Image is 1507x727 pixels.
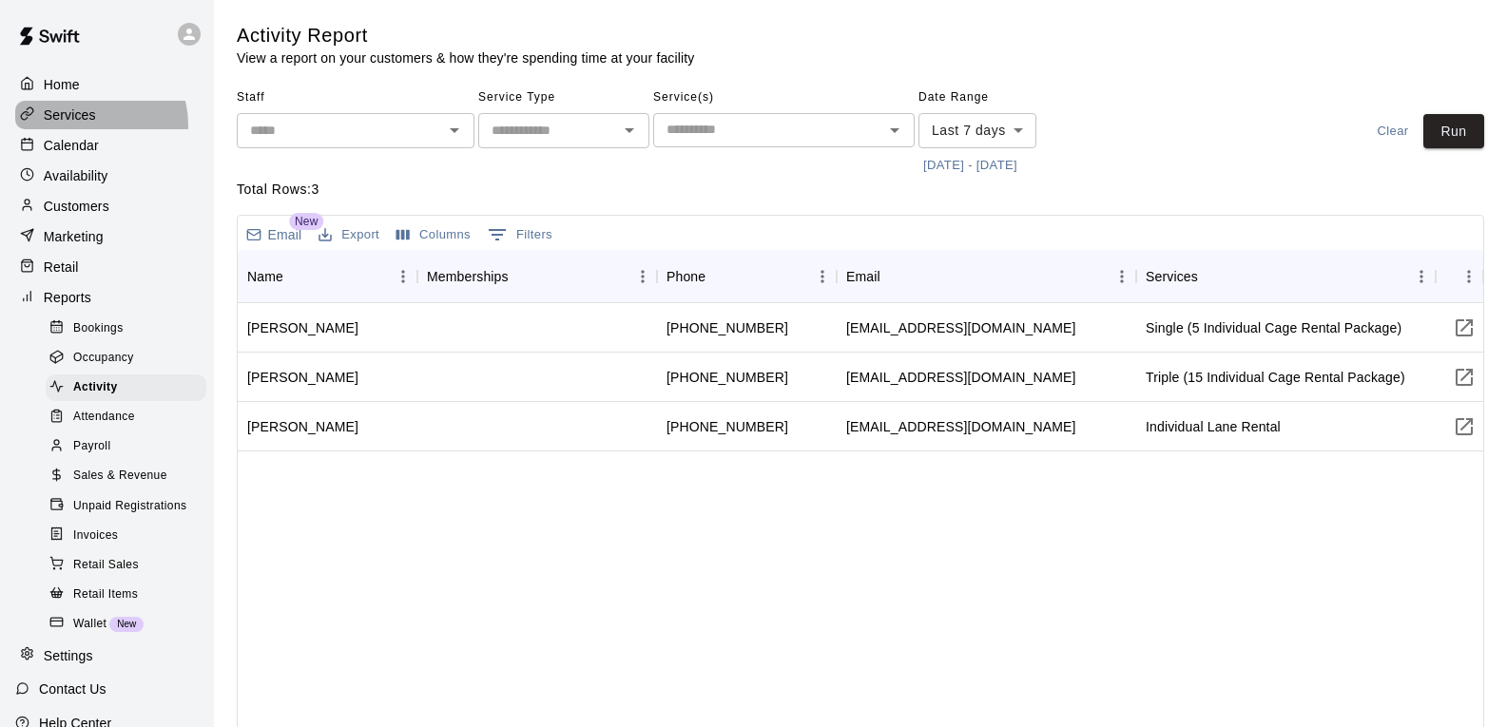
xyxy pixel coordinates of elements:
a: Unpaid Registrations [46,491,214,521]
button: Visit customer page [1445,408,1483,446]
div: Triple (15 Individual Cage Rental Package) [1146,368,1405,387]
svg: Visit customer page [1453,366,1476,389]
div: Occupancy [46,345,206,372]
div: Invoices [46,523,206,549]
button: Open [441,117,468,143]
div: Sales & Revenue [46,463,206,489]
a: Sales & Revenue [46,462,214,491]
a: Marketing [15,222,199,251]
button: Menu [1407,262,1436,291]
p: Calendar [44,136,99,155]
button: Sort [1198,263,1225,290]
a: Bookings [46,314,214,343]
div: Retail Items [46,582,206,608]
div: +16057703000 [667,368,788,387]
div: Mallory Miedema [247,368,358,387]
p: Email [268,225,302,244]
p: Services [44,105,96,124]
span: Wallet [73,615,106,634]
a: Settings [15,641,199,670]
div: mallorymiedema07@gmail.com [846,368,1075,387]
div: Last 7 days [918,113,1036,148]
button: Clear [1362,114,1423,149]
div: damick52@gmail.com [846,318,1075,337]
a: Invoices [46,521,214,550]
button: Sort [705,263,732,290]
a: Occupancy [46,343,214,373]
span: Occupancy [73,349,134,368]
button: Sort [509,263,535,290]
div: Activity [46,374,206,401]
div: Haddie Amick [247,417,358,436]
p: Total Rows: 3 [237,180,1484,200]
p: Home [44,75,80,94]
div: +16059991879 [667,417,788,436]
div: +16059991879 [667,318,788,337]
a: Attendance [46,403,214,432]
span: New [109,619,144,629]
div: Unpaid Registrations [46,493,206,520]
button: Open [881,117,908,143]
h5: Activity Report [237,23,694,48]
button: Sort [283,263,310,290]
span: Retail Sales [73,556,139,575]
div: Availability [15,162,199,190]
span: Date Range [918,83,1085,113]
div: Services [1146,250,1198,303]
a: Services [15,101,199,129]
a: Retail Items [46,580,214,609]
div: Email [846,250,880,303]
span: Service Type [478,83,649,113]
div: Phone [667,250,705,303]
p: Availability [44,166,108,185]
span: Attendance [73,408,135,427]
span: Unpaid Registrations [73,497,186,516]
div: damick52@gmail.com [846,417,1075,436]
div: Name [247,250,283,303]
div: Link [1436,250,1483,303]
a: Payroll [46,432,214,462]
button: Run [1423,114,1484,149]
p: Customers [44,197,109,216]
div: Retail [15,253,199,281]
span: Service(s) [653,83,915,113]
a: Calendar [15,131,199,160]
a: Retail Sales [46,550,214,580]
button: Visit customer page [1445,358,1483,396]
button: Show filters [483,220,557,250]
button: Visit customer page [1445,309,1483,347]
p: Reports [44,288,91,307]
button: Menu [389,262,417,291]
span: Staff [237,83,474,113]
a: WalletNew [46,609,214,639]
button: [DATE] - [DATE] [918,151,1022,181]
span: Payroll [73,437,110,456]
svg: Visit customer page [1453,415,1476,438]
a: Home [15,70,199,99]
div: Phone [657,250,837,303]
a: Reports [15,283,199,312]
button: Sort [880,263,907,290]
div: Memberships [417,250,657,303]
p: Marketing [44,227,104,246]
span: Bookings [73,319,124,338]
button: Email [242,221,306,248]
div: Name [238,250,417,303]
svg: Visit customer page [1453,316,1476,339]
span: New [289,213,323,230]
div: WalletNew [46,611,206,638]
p: Settings [44,646,93,665]
p: Retail [44,258,79,277]
div: Memberships [427,250,509,303]
button: Export [314,220,384,250]
div: Retail Sales [46,552,206,579]
a: Customers [15,192,199,220]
